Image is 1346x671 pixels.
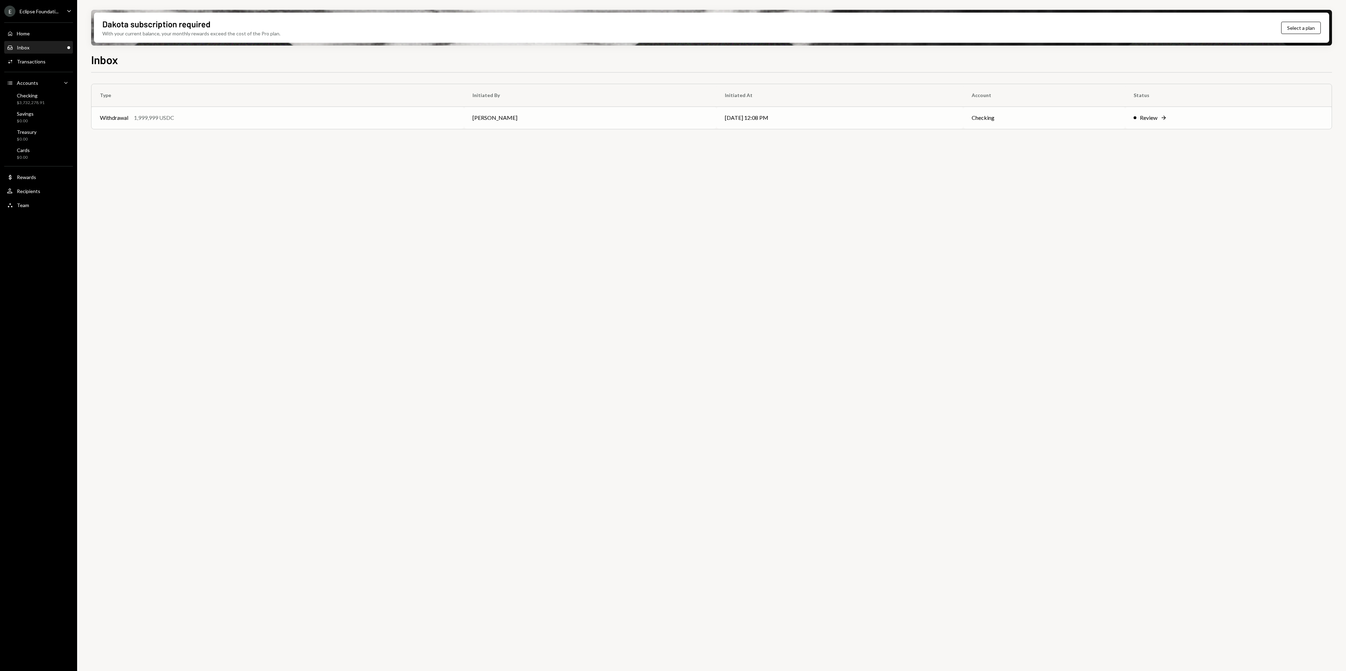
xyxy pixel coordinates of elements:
a: Rewards [4,171,73,183]
button: Select a plan [1281,22,1321,34]
div: Rewards [17,174,36,180]
a: Recipients [4,185,73,197]
div: Savings [17,111,34,117]
div: $0.00 [17,136,36,142]
th: Initiated By [464,84,716,107]
div: Dakota subscription required [102,18,210,30]
div: 1,999,999 USDC [134,114,174,122]
a: Transactions [4,55,73,68]
div: Review [1140,114,1157,122]
a: Treasury$0.00 [4,127,73,144]
div: Checking [17,93,45,98]
div: Accounts [17,80,38,86]
div: Eclipse Foundati... [20,8,59,14]
div: Transactions [17,59,46,64]
td: [DATE] 12:08 PM [716,107,963,129]
a: Accounts [4,76,73,89]
div: Recipients [17,188,40,194]
div: Treasury [17,129,36,135]
div: With your current balance, your monthly rewards exceed the cost of the Pro plan. [102,30,280,37]
a: Team [4,199,73,211]
div: $0.00 [17,155,30,160]
th: Type [91,84,464,107]
a: Inbox [4,41,73,54]
a: Savings$0.00 [4,109,73,125]
a: Cards$0.00 [4,145,73,162]
td: [PERSON_NAME] [464,107,716,129]
td: Checking [963,107,1125,129]
th: Account [963,84,1125,107]
a: Checking$3,732,278.91 [4,90,73,107]
div: $0.00 [17,118,34,124]
div: Team [17,202,29,208]
th: Initiated At [716,84,963,107]
h1: Inbox [91,53,118,67]
div: Inbox [17,44,29,50]
div: Withdrawal [100,114,128,122]
div: E [4,6,15,17]
th: Status [1125,84,1332,107]
a: Home [4,27,73,40]
div: Cards [17,147,30,153]
div: $3,732,278.91 [17,100,45,106]
div: Home [17,30,30,36]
